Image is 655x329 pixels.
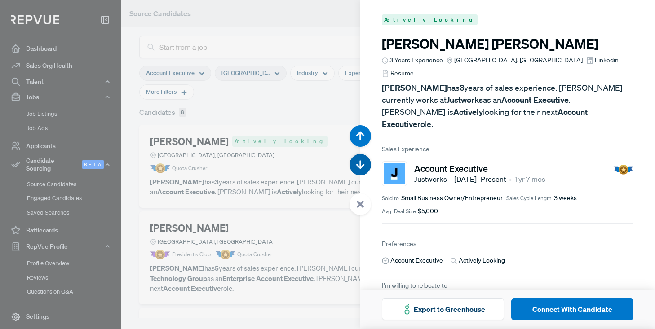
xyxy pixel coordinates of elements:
[382,298,504,320] button: Export to Greenhouse
[501,95,569,105] strong: Account Executive
[506,194,552,202] span: Sales Cycle Length
[454,174,506,184] span: [DATE] - Present
[382,69,414,78] a: Resume
[390,69,414,78] span: Resume
[382,145,633,154] span: Sales Experience
[511,298,633,320] button: Connect With Candidate
[382,207,416,215] span: Avg. Deal Size
[390,256,443,265] span: Account Executive
[418,206,438,216] span: $5,000
[382,194,399,202] span: Sold to
[414,163,545,174] h5: Account Executive
[414,174,451,184] span: Justworks
[389,56,443,65] span: 3 Years Experience
[554,193,577,203] span: 3 weeks
[459,256,505,265] span: Actively Looking
[453,107,483,117] strong: Actively
[401,193,503,203] span: Small Business Owner/Entrepreneur
[460,83,464,93] strong: 3
[382,281,447,290] span: I’m willing to relocate to
[586,56,619,65] a: Linkedin
[382,82,633,130] p: has years of sales experience. [PERSON_NAME] currently works at as an . [PERSON_NAME] is looking ...
[447,95,483,105] strong: Justworks
[454,56,583,65] span: [GEOGRAPHIC_DATA], [GEOGRAPHIC_DATA]
[595,56,619,65] span: Linkedin
[382,83,447,93] strong: [PERSON_NAME]
[382,240,416,248] span: Preferences
[509,174,512,184] article: •
[384,163,405,184] img: Justworks
[613,165,633,175] img: Quota Badge
[382,14,478,25] span: Actively Looking
[382,36,633,52] h3: [PERSON_NAME] [PERSON_NAME]
[514,174,545,184] span: 1 yr 7 mos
